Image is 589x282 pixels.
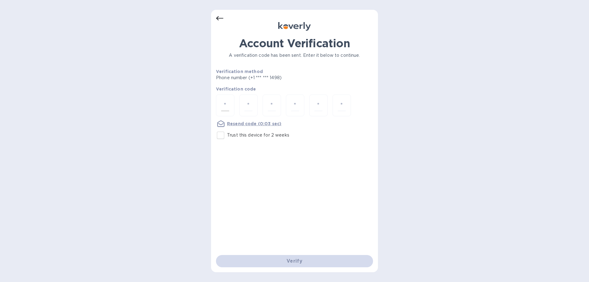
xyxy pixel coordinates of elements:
[227,121,281,126] u: Resend code (0:03 sec)
[216,37,373,50] h1: Account Verification
[227,132,289,138] p: Trust this device for 2 weeks
[216,69,263,74] b: Verification method
[216,75,329,81] p: Phone number (+1 *** *** 1498)
[216,52,373,59] p: A verification code has been sent. Enter it below to continue.
[216,86,373,92] p: Verification code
